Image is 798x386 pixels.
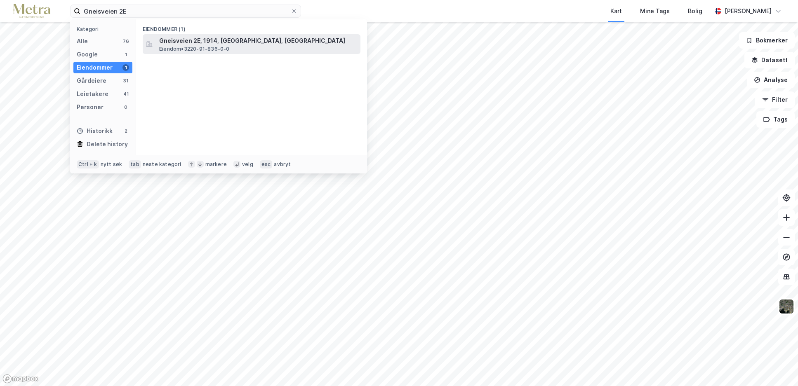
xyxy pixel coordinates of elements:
div: 41 [122,91,129,97]
div: neste kategori [143,161,181,168]
div: 1 [122,64,129,71]
div: [PERSON_NAME] [725,6,772,16]
div: Kart [610,6,622,16]
img: 9k= [779,299,794,314]
input: Søk på adresse, matrikkel, gårdeiere, leietakere eller personer [80,5,291,17]
div: 76 [122,38,129,44]
div: Eiendommer [77,63,113,73]
button: Analyse [747,72,795,88]
div: 2 [122,128,129,134]
img: metra-logo.256734c3b2bbffee19d4.png [13,4,50,19]
div: Bolig [688,6,702,16]
div: velg [242,161,253,168]
div: markere [205,161,227,168]
div: Alle [77,36,88,46]
span: Eiendom • 3220-91-836-0-0 [159,46,230,52]
div: Personer [77,102,104,112]
button: Bokmerker [739,32,795,49]
div: Mine Tags [640,6,670,16]
button: Tags [756,111,795,128]
div: Ctrl + k [77,160,99,168]
div: esc [260,160,273,168]
div: Kontrollprogram for chat [757,346,798,386]
div: Delete history [87,139,128,149]
div: 31 [122,77,129,84]
div: nytt søk [101,161,122,168]
iframe: Chat Widget [757,346,798,386]
div: Leietakere [77,89,108,99]
div: avbryt [274,161,291,168]
div: Eiendommer (1) [136,19,367,34]
div: Google [77,49,98,59]
a: Mapbox homepage [2,374,39,384]
div: Kategori [77,26,132,32]
div: Historikk [77,126,113,136]
span: Gneisveien 2E, 1914, [GEOGRAPHIC_DATA], [GEOGRAPHIC_DATA] [159,36,357,46]
div: 1 [122,51,129,58]
div: 0 [122,104,129,110]
button: Filter [755,91,795,108]
div: tab [129,160,141,168]
div: Gårdeiere [77,76,106,86]
button: Datasett [744,52,795,68]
